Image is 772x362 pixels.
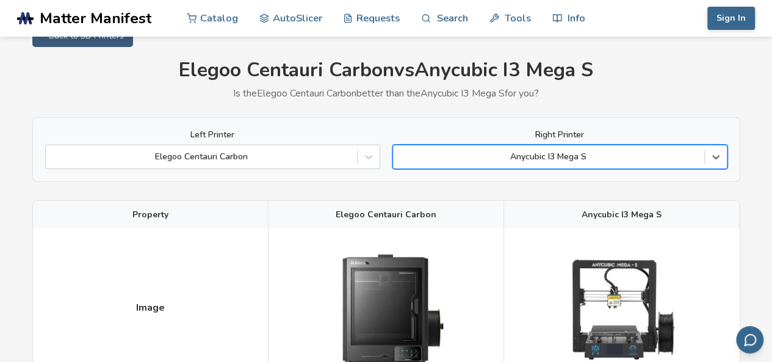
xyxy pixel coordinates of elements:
[45,130,380,140] label: Left Printer
[392,130,727,140] label: Right Printer
[32,88,740,99] p: Is the Elegoo Centauri Carbon better than the Anycubic I3 Mega S for you?
[132,210,168,220] span: Property
[582,210,662,220] span: Anycubic I3 Mega S
[40,10,151,27] span: Matter Manifest
[336,210,436,220] span: Elegoo Centauri Carbon
[52,152,54,162] input: Elegoo Centauri Carbon
[707,7,755,30] button: Sign In
[32,59,740,82] h1: Elegoo Centauri Carbon vs Anycubic I3 Mega S
[736,326,763,353] button: Send feedback via email
[136,302,165,313] span: Image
